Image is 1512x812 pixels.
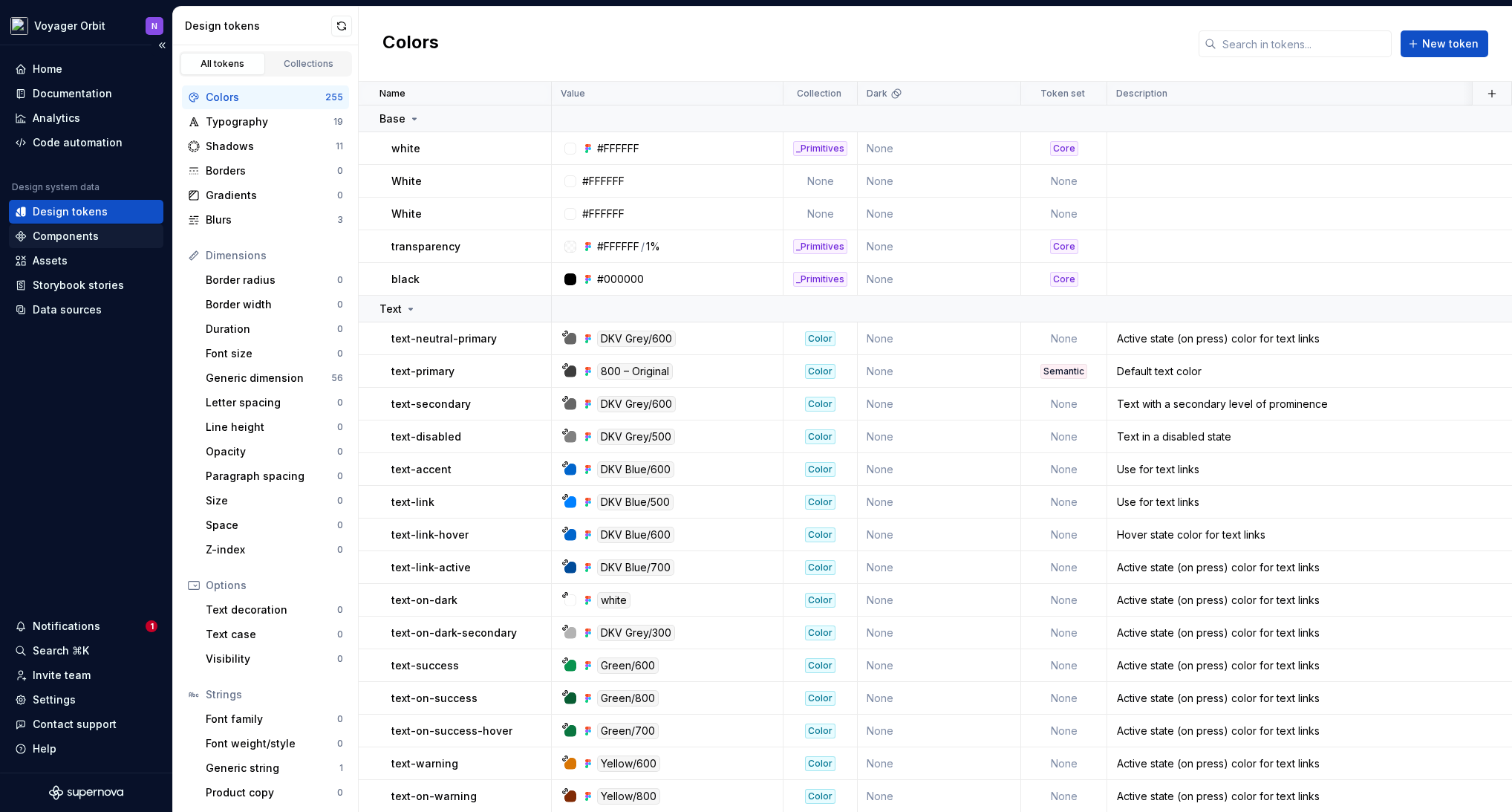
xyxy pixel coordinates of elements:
[33,204,108,219] div: Design tokens
[391,560,471,575] p: text-link-active
[336,140,343,152] div: 11
[1021,165,1107,198] td: None
[858,263,1021,296] td: None
[391,495,434,510] p: text-link
[200,366,349,390] a: Generic dimension56
[182,208,349,232] a: Blurs3
[391,724,512,738] p: text-on-success-hover
[186,58,260,70] div: All tokens
[206,420,337,435] div: Line height
[1021,551,1107,584] td: None
[206,322,337,337] div: Duration
[805,756,835,771] div: Color
[858,486,1021,519] td: None
[1021,322,1107,355] td: None
[805,789,835,804] div: Color
[805,429,835,444] div: Color
[9,106,163,130] a: Analytics
[1401,30,1488,57] button: New token
[379,111,405,126] p: Base
[33,111,80,126] div: Analytics
[206,444,337,459] div: Opacity
[597,461,674,478] div: DKV Blue/600
[1021,747,1107,780] td: None
[331,372,343,384] div: 56
[805,593,835,608] div: Color
[151,35,172,56] button: Collapse sidebar
[1021,453,1107,486] td: None
[206,761,339,776] div: Generic string
[379,88,405,100] p: Name
[858,715,1021,747] td: None
[200,538,349,562] a: Z-index0
[391,239,460,254] p: transparency
[858,420,1021,453] td: None
[1021,584,1107,617] td: None
[805,658,835,673] div: Color
[858,649,1021,682] td: None
[391,462,452,477] p: text-accent
[206,493,337,508] div: Size
[805,364,835,379] div: Color
[597,429,675,445] div: DKV Grey/500
[597,788,660,805] div: Yellow/800
[206,542,337,557] div: Z-index
[206,90,325,105] div: Colors
[1021,682,1107,715] td: None
[206,371,331,386] div: Generic dimension
[337,348,343,360] div: 0
[597,331,676,347] div: DKV Grey/600
[182,159,349,183] a: Borders0
[793,141,847,156] div: _Primitives
[33,86,112,101] div: Documentation
[391,331,497,346] p: text-neutral-primary
[783,198,858,230] td: None
[597,559,674,576] div: DKV Blue/700
[337,189,343,201] div: 0
[33,619,100,634] div: Notifications
[1021,715,1107,747] td: None
[337,421,343,433] div: 0
[9,224,163,248] a: Components
[858,230,1021,263] td: None
[206,346,337,361] div: Font size
[337,214,343,226] div: 3
[33,135,123,150] div: Code automation
[182,183,349,207] a: Gradients0
[1021,198,1107,230] td: None
[597,527,674,543] div: DKV Blue/600
[206,736,337,751] div: Font weight/style
[597,690,659,707] div: Green/800
[49,785,123,800] a: Supernova Logo
[3,10,169,42] button: Voyager OrbitN
[391,756,458,771] p: text-warning
[9,200,163,224] a: Design tokens
[337,787,343,799] div: 0
[597,723,659,739] div: Green/700
[597,396,676,412] div: DKV Grey/600
[9,273,163,297] a: Storybook stories
[805,462,835,477] div: Color
[805,495,835,510] div: Color
[597,239,639,254] div: #FFFFFF
[1040,364,1087,379] div: Semantic
[9,614,163,638] button: Notifications1
[337,470,343,482] div: 0
[206,248,343,263] div: Dimensions
[146,620,157,632] span: 1
[339,762,343,774] div: 1
[337,323,343,335] div: 0
[206,395,337,410] div: Letter spacing
[391,397,471,412] p: text-secondary
[206,297,337,312] div: Border width
[206,687,343,702] div: Strings
[33,62,62,77] div: Home
[597,657,659,674] div: Green/600
[597,272,644,287] div: #000000
[182,110,349,134] a: Typography19
[858,584,1021,617] td: None
[391,789,477,804] p: text-on-warning
[646,239,660,254] div: 1%
[337,738,343,750] div: 0
[1216,30,1392,57] input: Search in tokens...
